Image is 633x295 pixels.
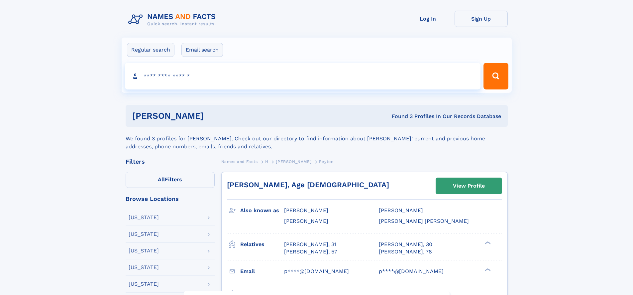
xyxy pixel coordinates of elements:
a: H [265,157,268,166]
a: Log In [401,11,455,27]
div: View Profile [453,178,485,194]
div: ❯ [483,240,491,245]
label: Email search [181,43,223,57]
h3: Also known as [240,205,284,216]
h3: Relatives [240,239,284,250]
span: Peyton [319,159,334,164]
div: Browse Locations [126,196,215,202]
a: View Profile [436,178,502,194]
div: [US_STATE] [129,231,159,237]
a: Names and Facts [221,157,258,166]
a: Sign Up [455,11,508,27]
div: [US_STATE] [129,281,159,287]
button: Search Button [483,63,508,89]
span: [PERSON_NAME] [379,207,423,214]
span: [PERSON_NAME] [284,207,328,214]
h3: Email [240,266,284,277]
a: [PERSON_NAME], Age [DEMOGRAPHIC_DATA] [227,181,389,189]
a: [PERSON_NAME], 31 [284,241,336,248]
a: [PERSON_NAME] [276,157,311,166]
div: Found 3 Profiles In Our Records Database [298,113,501,120]
span: All [158,176,165,183]
input: search input [125,63,481,89]
label: Regular search [127,43,174,57]
div: [US_STATE] [129,215,159,220]
div: Filters [126,159,215,165]
div: [US_STATE] [129,248,159,253]
img: Logo Names and Facts [126,11,221,29]
a: [PERSON_NAME], 78 [379,248,432,255]
div: We found 3 profiles for [PERSON_NAME]. Check out our directory to find information about [PERSON_... [126,127,508,151]
h1: [PERSON_NAME] [132,112,298,120]
span: [PERSON_NAME] [284,218,328,224]
span: [PERSON_NAME] [276,159,311,164]
span: [PERSON_NAME] [PERSON_NAME] [379,218,469,224]
a: [PERSON_NAME], 57 [284,248,337,255]
div: ❯ [483,267,491,272]
div: [US_STATE] [129,265,159,270]
label: Filters [126,172,215,188]
a: [PERSON_NAME], 30 [379,241,432,248]
span: H [265,159,268,164]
